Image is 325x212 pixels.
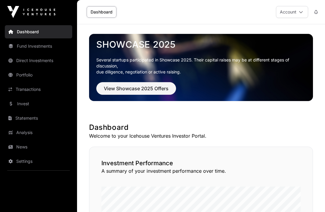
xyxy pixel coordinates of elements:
[104,85,169,92] span: View Showcase 2025 Offers
[5,112,72,125] a: Statements
[5,40,72,53] a: Fund Investments
[89,34,313,101] img: Showcase 2025
[5,140,72,154] a: News
[96,82,176,95] button: View Showcase 2025 Offers
[96,39,306,50] a: Showcase 2025
[5,97,72,110] a: Invest
[7,6,55,18] img: Icehouse Ventures Logo
[5,25,72,38] a: Dashboard
[295,183,325,212] iframe: Chat Widget
[101,159,301,167] h2: Investment Performance
[5,54,72,67] a: Direct Investments
[96,88,176,94] a: View Showcase 2025 Offers
[276,6,308,18] button: Account
[5,155,72,168] a: Settings
[101,167,301,175] p: A summary of your investment performance over time.
[87,6,116,18] a: Dashboard
[5,126,72,139] a: Analysis
[96,57,306,75] p: Several startups participated in Showcase 2025. Their capital raises may be at different stages o...
[5,83,72,96] a: Transactions
[5,68,72,82] a: Portfolio
[89,132,313,139] p: Welcome to your Icehouse Ventures Investor Portal.
[89,123,313,132] h1: Dashboard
